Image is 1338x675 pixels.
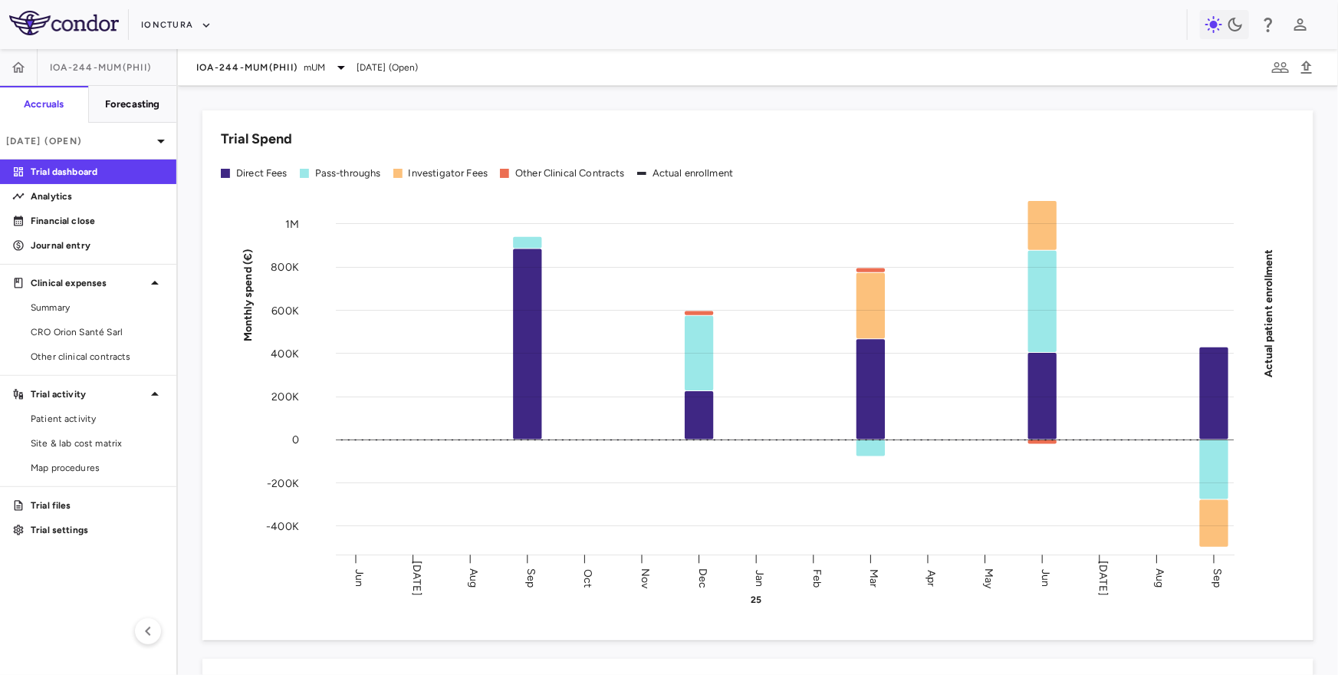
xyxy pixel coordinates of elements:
[31,499,164,512] p: Trial files
[31,189,164,203] p: Analytics
[285,217,299,230] tspan: 1M
[31,523,164,537] p: Trial settings
[31,412,164,426] span: Patient activity
[315,166,381,180] div: Pass-throughs
[292,433,299,446] tspan: 0
[751,594,761,605] text: 25
[271,304,299,317] tspan: 600K
[31,301,164,314] span: Summary
[1154,568,1167,588] text: Aug
[9,11,119,35] img: logo-full-SnFGN8VE.png
[467,568,480,588] text: Aug
[31,350,164,364] span: Other clinical contracts
[271,261,299,274] tspan: 800K
[31,165,164,179] p: Trial dashboard
[357,61,419,74] span: [DATE] (Open)
[515,166,625,180] div: Other Clinical Contracts
[582,568,595,587] text: Oct
[271,390,299,403] tspan: 200K
[696,568,709,588] text: Dec
[221,129,292,150] h6: Trial Spend
[236,166,288,180] div: Direct Fees
[810,568,824,587] text: Feb
[653,166,734,180] div: Actual enrollment
[6,134,152,148] p: [DATE] (Open)
[409,166,488,180] div: Investigator Fees
[31,239,164,252] p: Journal entry
[31,387,146,401] p: Trial activity
[31,436,164,450] span: Site & lab cost matrix
[868,568,881,587] text: Mar
[105,97,160,111] h6: Forecasting
[639,568,652,588] text: Nov
[31,214,164,228] p: Financial close
[31,276,146,290] p: Clinical expenses
[266,520,299,533] tspan: -400K
[1096,561,1110,596] text: [DATE]
[304,61,325,74] span: mUM
[753,569,766,586] text: Jan
[24,97,64,111] h6: Accruals
[50,61,151,74] span: IOA-244-mUM(PhII)
[1211,568,1224,588] text: Sep
[925,569,938,586] text: Apr
[196,61,298,74] span: IOA-244-mUM(PhII)
[267,476,299,489] tspan: -200K
[1263,249,1276,377] tspan: Actual patient enrollment
[524,568,538,588] text: Sep
[271,347,299,360] tspan: 400K
[1040,569,1053,587] text: Jun
[410,561,423,596] text: [DATE]
[982,568,995,588] text: May
[141,13,212,38] button: iOnctura
[353,569,366,587] text: Jun
[31,325,164,339] span: CRO Orion Santé Sarl
[242,249,255,341] tspan: Monthly spend (€)
[31,461,164,475] span: Map procedures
